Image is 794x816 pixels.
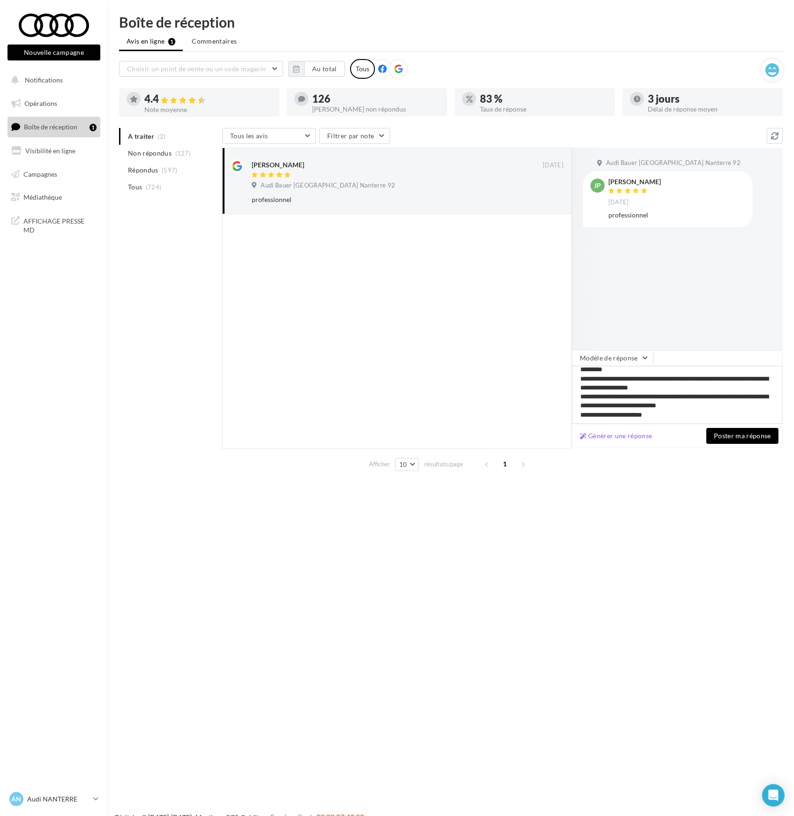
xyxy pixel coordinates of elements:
[606,159,741,167] span: Audi Bauer [GEOGRAPHIC_DATA] Nanterre 92
[90,124,97,131] div: 1
[312,106,440,112] div: [PERSON_NAME] non répondus
[25,76,63,84] span: Notifications
[128,165,158,175] span: Répondus
[288,61,345,77] button: Au total
[762,784,785,807] div: Open Intercom Messenger
[119,15,783,29] div: Boîte de réception
[146,183,162,191] span: (724)
[648,94,775,104] div: 3 jours
[192,37,237,46] span: Commentaires
[369,460,390,469] span: Afficher
[144,106,272,113] div: Note moyenne
[23,193,62,201] span: Médiathèque
[6,211,102,239] a: AFFICHAGE PRESSE MD
[127,65,266,73] span: Choisir un point de vente ou un code magasin
[7,790,100,808] a: AN Audi NANTERRE
[27,794,90,804] p: Audi NANTERRE
[319,128,390,144] button: Filtrer par note
[6,165,102,184] a: Campagnes
[608,210,745,220] div: professionnel
[304,61,345,77] button: Au total
[261,181,395,190] span: Audi Bauer [GEOGRAPHIC_DATA] Nanterre 92
[6,94,102,113] a: Opérations
[399,461,407,468] span: 10
[24,123,77,131] span: Boîte de réception
[576,430,656,442] button: Générer une réponse
[175,150,191,157] span: (127)
[572,350,653,366] button: Modèle de réponse
[128,182,142,192] span: Tous
[162,166,178,174] span: (597)
[395,458,419,471] button: 10
[594,181,601,190] span: JP
[252,195,502,204] div: professionnel
[498,457,513,472] span: 1
[23,170,57,178] span: Campagnes
[6,117,102,137] a: Boîte de réception1
[608,179,661,185] div: [PERSON_NAME]
[144,94,272,105] div: 4.4
[128,149,172,158] span: Non répondus
[222,128,316,144] button: Tous les avis
[7,45,100,60] button: Nouvelle campagne
[24,99,57,107] span: Opérations
[706,428,779,444] button: Poster ma réponse
[608,198,629,207] span: [DATE]
[12,794,22,804] span: AN
[23,215,97,235] span: AFFICHAGE PRESSE MD
[230,132,268,140] span: Tous les avis
[648,106,775,112] div: Délai de réponse moyen
[6,70,98,90] button: Notifications
[480,106,607,112] div: Taux de réponse
[25,147,75,155] span: Visibilité en ligne
[312,94,440,104] div: 126
[252,160,304,170] div: [PERSON_NAME]
[350,59,375,79] div: Tous
[6,141,102,161] a: Visibilité en ligne
[119,61,283,77] button: Choisir un point de vente ou un code magasin
[480,94,607,104] div: 83 %
[543,161,563,170] span: [DATE]
[424,460,463,469] span: résultats/page
[6,187,102,207] a: Médiathèque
